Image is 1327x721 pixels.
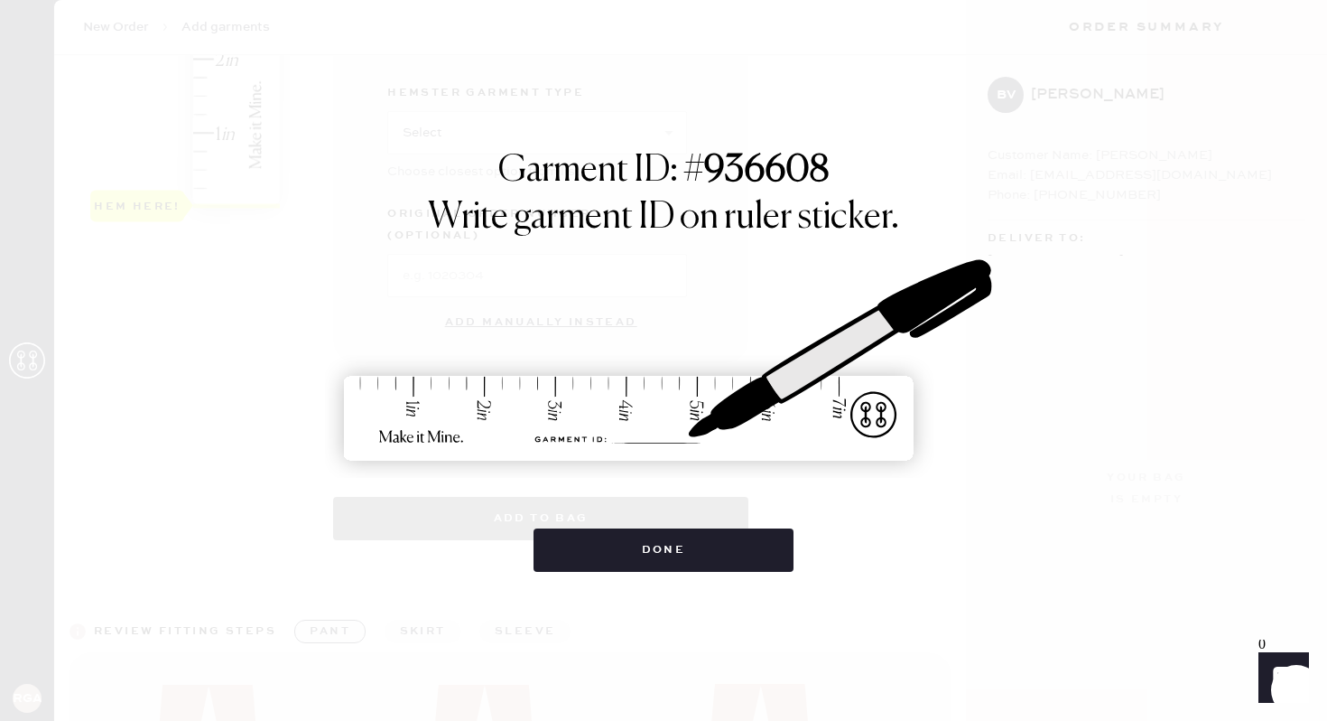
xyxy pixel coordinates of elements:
[704,153,829,189] strong: 936608
[325,212,1002,510] img: ruler-sticker-sharpie.svg
[428,196,899,239] h1: Write garment ID on ruler sticker.
[1241,640,1319,717] iframe: Front Chat
[534,529,794,572] button: Done
[498,149,829,196] h1: Garment ID: #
